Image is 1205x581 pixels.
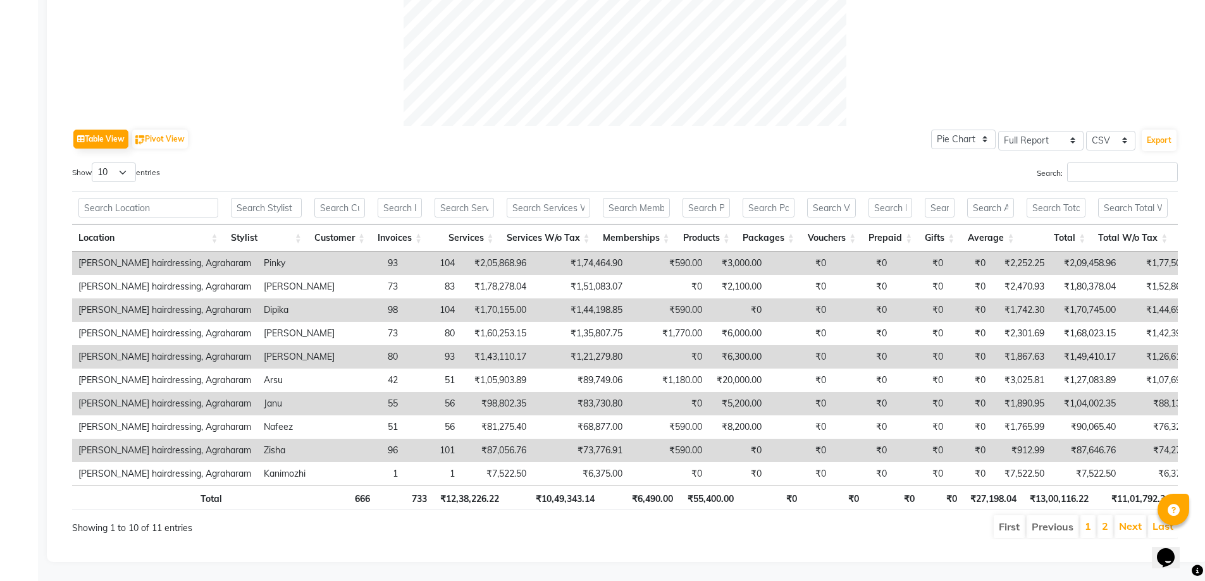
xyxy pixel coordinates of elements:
[961,224,1020,252] th: Average: activate to sort column ascending
[1122,322,1204,345] td: ₹1,42,392.50
[376,486,433,510] th: 733
[257,275,341,298] td: [PERSON_NAME]
[992,392,1051,415] td: ₹1,890.95
[768,439,832,462] td: ₹0
[1122,298,1204,322] td: ₹1,44,698.85
[341,252,404,275] td: 93
[135,135,145,145] img: pivot.png
[404,298,461,322] td: 104
[1102,520,1108,532] a: 2
[257,322,341,345] td: [PERSON_NAME]
[341,298,404,322] td: 98
[629,392,708,415] td: ₹0
[893,252,949,275] td: ₹0
[72,322,257,345] td: [PERSON_NAME] hairdressing, Agraharam
[72,486,228,510] th: Total
[629,298,708,322] td: ₹590.00
[921,486,963,510] th: ₹0
[461,252,533,275] td: ₹2,05,868.96
[1152,530,1192,568] iframe: chat widget
[803,486,865,510] th: ₹0
[533,439,629,462] td: ₹73,776.91
[341,439,404,462] td: 96
[533,298,629,322] td: ₹1,44,198.85
[428,224,500,252] th: Services: activate to sort column ascending
[949,322,992,345] td: ₹0
[679,486,739,510] th: ₹55,400.00
[404,462,461,486] td: 1
[708,462,768,486] td: ₹0
[1051,345,1122,369] td: ₹1,49,410.17
[72,392,257,415] td: [PERSON_NAME] hairdressing, Agraharam
[768,322,832,345] td: ₹0
[629,345,708,369] td: ₹0
[1122,369,1204,392] td: ₹1,07,698.23
[404,392,461,415] td: 56
[72,369,257,392] td: [PERSON_NAME] hairdressing, Agraharam
[992,345,1051,369] td: ₹1,867.63
[257,252,341,275] td: Pinky
[893,462,949,486] td: ₹0
[1020,224,1092,252] th: Total: activate to sort column ascending
[341,322,404,345] td: 73
[1152,520,1173,532] a: Last
[949,439,992,462] td: ₹0
[257,392,341,415] td: Janu
[832,439,893,462] td: ₹0
[461,275,533,298] td: ₹1,78,278.04
[868,198,912,217] input: Search Prepaid
[231,198,302,217] input: Search Stylist
[1037,162,1178,182] label: Search:
[603,198,670,217] input: Search Memberships
[676,224,736,252] th: Products: activate to sort column ascending
[740,486,804,510] th: ₹0
[708,345,768,369] td: ₹6,300.00
[1051,392,1122,415] td: ₹1,04,002.35
[1051,252,1122,275] td: ₹2,09,458.96
[404,415,461,439] td: 56
[257,439,341,462] td: Zisha
[1023,486,1096,510] th: ₹13,00,116.22
[992,439,1051,462] td: ₹912.99
[1122,392,1204,415] td: ₹88,137.58
[533,392,629,415] td: ₹83,730.80
[596,224,676,252] th: Memberships: activate to sort column ascending
[533,252,629,275] td: ₹1,74,464.90
[708,252,768,275] td: ₹3,000.00
[708,392,768,415] td: ₹5,200.00
[992,275,1051,298] td: ₹2,470.93
[893,439,949,462] td: ₹0
[257,298,341,322] td: Dipika
[72,162,160,182] label: Show entries
[72,415,257,439] td: [PERSON_NAME] hairdressing, Agraharam
[832,345,893,369] td: ₹0
[533,322,629,345] td: ₹1,35,807.75
[378,198,422,217] input: Search Invoices
[862,224,918,252] th: Prepaid: activate to sort column ascending
[992,462,1051,486] td: ₹7,522.50
[949,369,992,392] td: ₹0
[629,369,708,392] td: ₹1,180.00
[893,275,949,298] td: ₹0
[404,369,461,392] td: 51
[1122,415,1204,439] td: ₹76,326.16
[832,415,893,439] td: ₹0
[257,345,341,369] td: [PERSON_NAME]
[433,486,506,510] th: ₹12,38,226.22
[435,198,494,217] input: Search Services
[533,462,629,486] td: ₹6,375.00
[629,439,708,462] td: ₹590.00
[708,415,768,439] td: ₹8,200.00
[371,224,428,252] th: Invoices: activate to sort column ascending
[708,369,768,392] td: ₹20,000.00
[461,369,533,392] td: ₹1,05,903.89
[72,275,257,298] td: [PERSON_NAME] hairdressing, Agraharam
[461,322,533,345] td: ₹1,60,253.15
[629,415,708,439] td: ₹590.00
[992,322,1051,345] td: ₹2,301.69
[992,298,1051,322] td: ₹1,742.30
[893,322,949,345] td: ₹0
[341,345,404,369] td: 80
[1051,322,1122,345] td: ₹1,68,023.15
[341,415,404,439] td: 51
